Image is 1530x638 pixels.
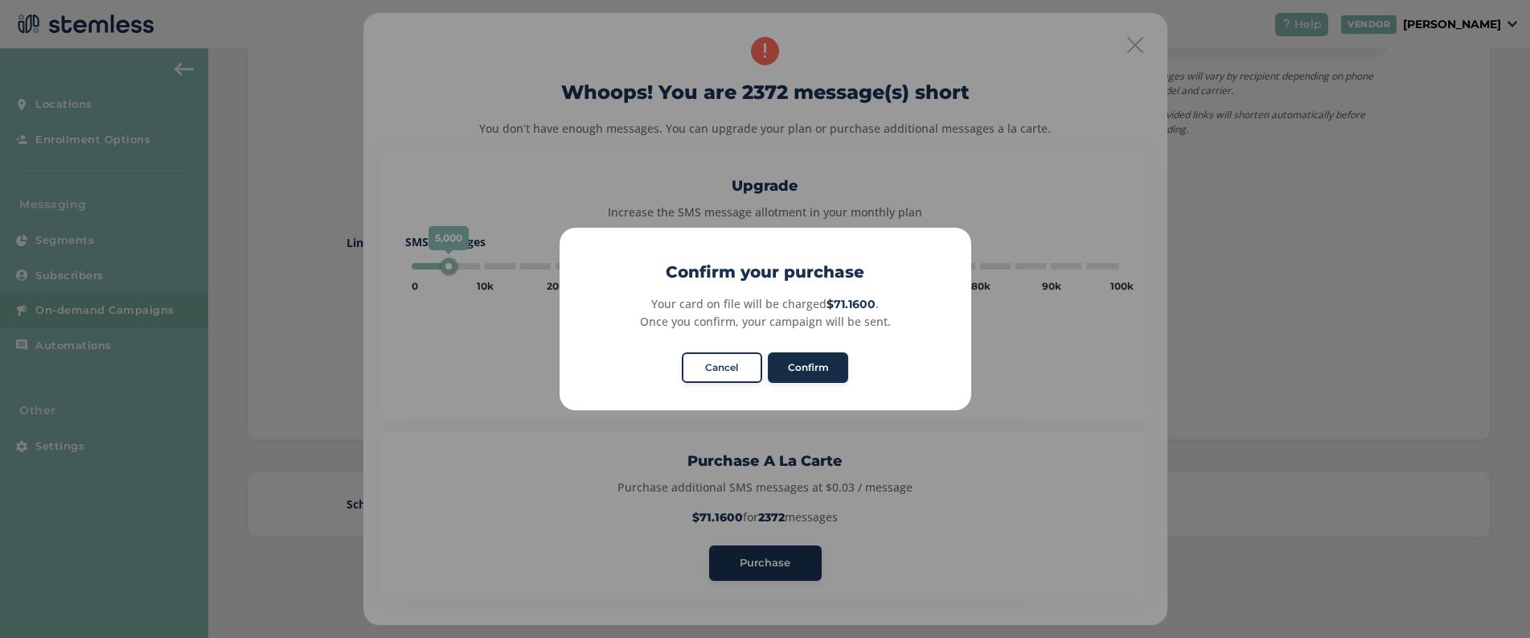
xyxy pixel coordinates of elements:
h2: Confirm your purchase [560,260,971,284]
button: Confirm [768,352,848,383]
iframe: Chat Widget [1450,561,1530,638]
button: Cancel [682,352,762,383]
div: Your card on file will be charged . Once you confirm, your campaign will be sent. [577,295,953,330]
strong: $71.1600 [827,297,876,311]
